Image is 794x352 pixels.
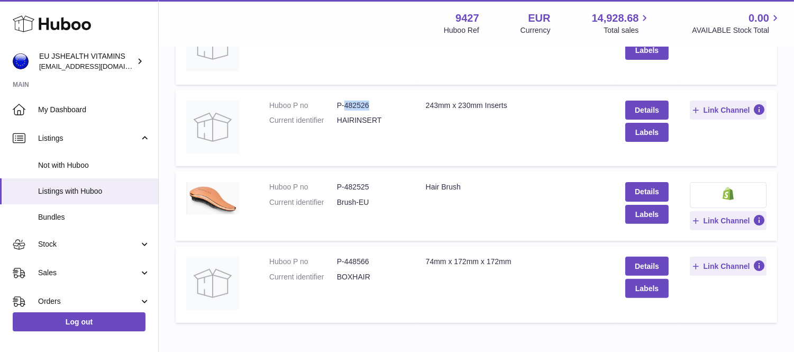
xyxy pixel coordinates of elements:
button: Link Channel [690,211,766,230]
span: Link Channel [704,216,750,225]
span: Link Channel [704,105,750,115]
dd: BOXHAIR [337,272,405,282]
a: Log out [13,312,145,331]
button: Labels [625,279,669,298]
dd: P-482526 [337,101,405,111]
span: 0.00 [749,11,769,25]
button: Link Channel [690,101,766,120]
span: Not with Huboo [38,160,150,170]
span: Orders [38,296,139,306]
a: 14,928.68 Total sales [591,11,651,35]
img: 74mm x 172mm x 172mm [186,257,239,310]
dd: P-482525 [337,182,405,192]
span: Sales [38,268,139,278]
dt: Current identifier [269,197,337,207]
dt: Current identifier [269,115,337,125]
div: Currency [521,25,551,35]
img: internalAdmin-9427@internal.huboo.com [13,53,29,69]
div: 74mm x 172mm x 172mm [426,257,604,267]
span: Bundles [38,212,150,222]
dd: P-448566 [337,257,405,267]
dt: Huboo P no [269,182,337,192]
img: shopify-small.png [723,187,734,200]
dt: Huboo P no [269,101,337,111]
button: Link Channel [690,257,766,276]
button: Labels [625,123,669,142]
a: 0.00 AVAILABLE Stock Total [692,11,781,35]
dd: HAIRINSERT [337,115,405,125]
a: Details [625,101,669,120]
span: Stock [38,239,139,249]
span: 14,928.68 [591,11,638,25]
dd: Brush-EU [337,197,405,207]
img: 243mm x 230mm Inserts [186,101,239,154]
button: Labels [625,205,669,224]
strong: 9427 [455,11,479,25]
span: Listings with Huboo [38,186,150,196]
strong: EUR [528,11,550,25]
span: Listings [38,133,139,143]
div: 243mm x 230mm Inserts [426,101,604,111]
div: Huboo Ref [444,25,479,35]
a: Details [625,182,669,201]
div: EU JSHEALTH VITAMINS [39,51,134,71]
dt: Huboo P no [269,257,337,267]
a: Details [625,257,669,276]
button: Labels [625,41,669,60]
span: AVAILABLE Stock Total [692,25,781,35]
img: Hair Brush [186,182,239,214]
span: Link Channel [704,261,750,271]
span: My Dashboard [38,105,150,115]
span: Total sales [604,25,651,35]
div: Hair Brush [426,182,604,192]
dt: Current identifier [269,272,337,282]
span: [EMAIL_ADDRESS][DOMAIN_NAME] [39,62,156,70]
